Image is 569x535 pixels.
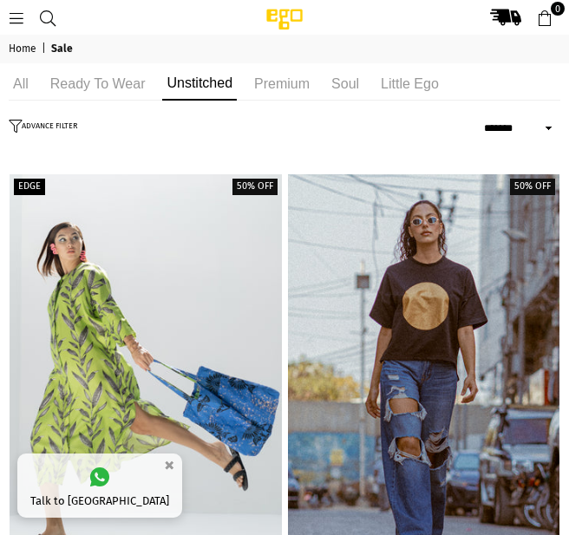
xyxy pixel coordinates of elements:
[42,42,49,56] span: |
[159,451,180,480] button: ×
[510,179,555,195] label: 50% off
[46,68,150,101] li: Ready to wear
[162,68,237,101] li: Unstitched
[529,2,560,33] a: 0
[51,42,75,56] span: Sale
[232,7,337,31] img: Ego
[9,42,39,56] a: Home
[9,120,82,137] button: ADVANCE FILTER
[376,68,443,101] li: Little ego
[327,68,363,101] li: Soul
[14,179,45,195] label: EDGE
[17,453,182,518] a: Talk to [GEOGRAPHIC_DATA]
[1,10,32,23] a: Menu
[551,2,565,16] span: 0
[32,10,63,23] a: Search
[232,179,278,195] label: 50% off
[9,68,33,101] li: All
[250,68,314,101] li: Premium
